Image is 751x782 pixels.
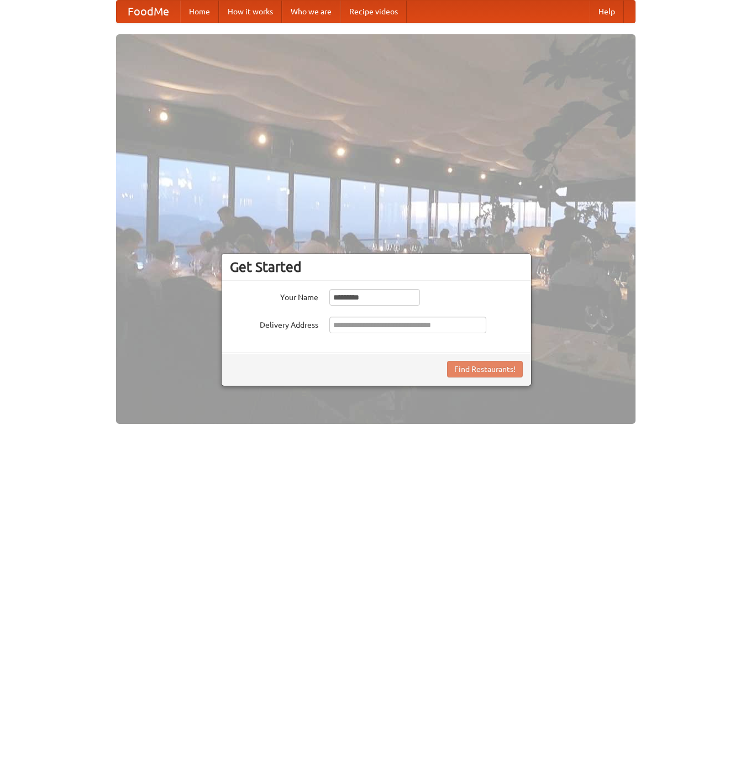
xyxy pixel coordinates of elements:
[230,259,523,275] h3: Get Started
[117,1,180,23] a: FoodMe
[447,361,523,377] button: Find Restaurants!
[230,317,318,330] label: Delivery Address
[282,1,340,23] a: Who we are
[219,1,282,23] a: How it works
[180,1,219,23] a: Home
[340,1,407,23] a: Recipe videos
[590,1,624,23] a: Help
[230,289,318,303] label: Your Name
